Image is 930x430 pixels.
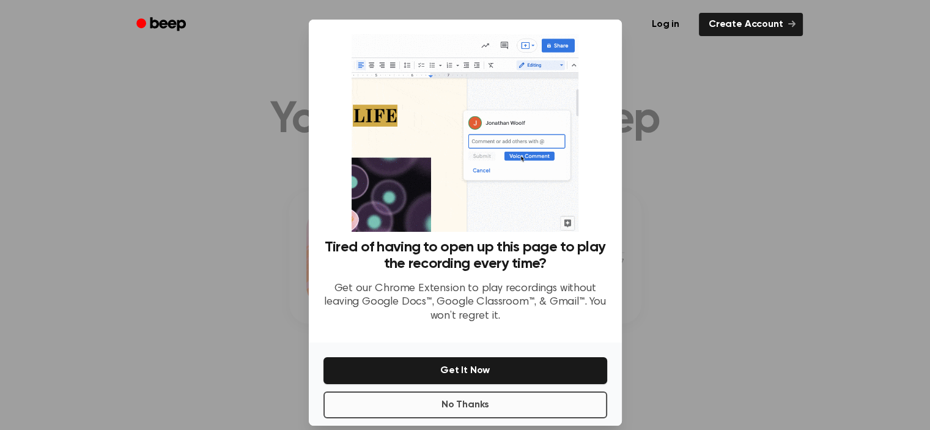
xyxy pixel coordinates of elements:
button: No Thanks [323,391,607,418]
button: Get It Now [323,357,607,384]
a: Create Account [699,13,803,36]
h3: Tired of having to open up this page to play the recording every time? [323,239,607,272]
a: Beep [128,13,197,37]
a: Log in [640,10,692,39]
img: Beep extension in action [352,34,578,232]
p: Get our Chrome Extension to play recordings without leaving Google Docs™, Google Classroom™, & Gm... [323,282,607,324]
